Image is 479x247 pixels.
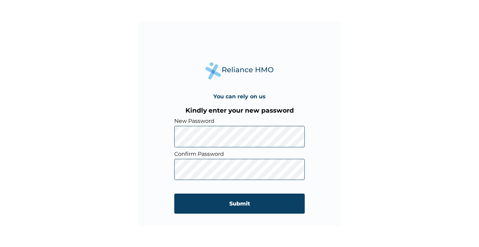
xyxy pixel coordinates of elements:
[206,62,273,80] img: Reliance Health's Logo
[213,93,266,100] h4: You can rely on us
[174,106,305,114] h3: Kindly enter your new password
[174,118,305,124] label: New Password
[174,194,305,214] input: Submit
[174,151,305,157] label: Confirm Password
